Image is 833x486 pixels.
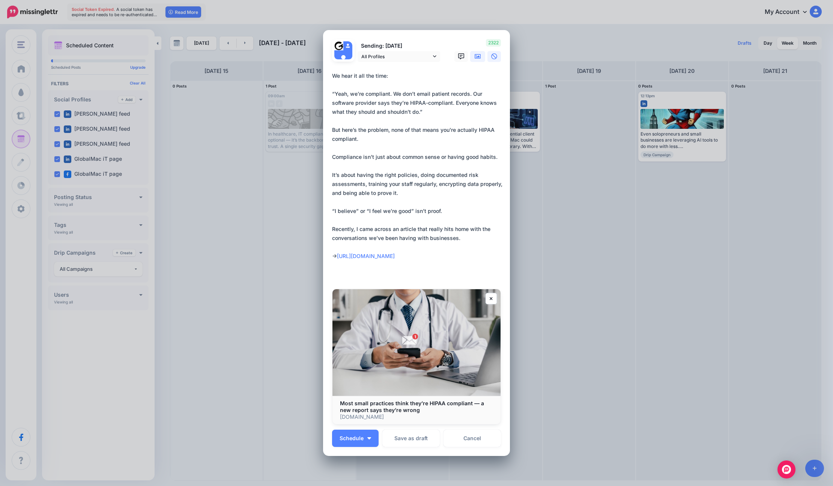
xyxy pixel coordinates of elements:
[332,430,379,447] button: Schedule
[382,430,440,447] button: Save as draft
[777,460,795,478] div: Open Intercom Messenger
[358,42,440,50] p: Sending: [DATE]
[343,41,352,50] img: user_default_image.png
[361,53,431,60] span: All Profiles
[332,71,505,261] div: We hear it all the time: “Yeah, we’re compliant. We don’t email patient records. Our software pro...
[367,437,371,439] img: arrow-down-white.png
[444,430,501,447] a: Cancel
[358,51,440,62] a: All Profiles
[334,41,343,50] img: 409555759_898884492237736_7115004818314551315_n-bsa152927.jpg
[340,400,484,413] b: Most small practices think they’re HIPAA compliant — a new report says they’re wrong
[340,414,493,420] p: [DOMAIN_NAME]
[332,289,501,396] img: Most small practices think they’re HIPAA compliant — a new report says they’re wrong
[340,436,364,441] span: Schedule
[334,50,352,68] img: user_default_image.png
[486,39,501,47] span: 2322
